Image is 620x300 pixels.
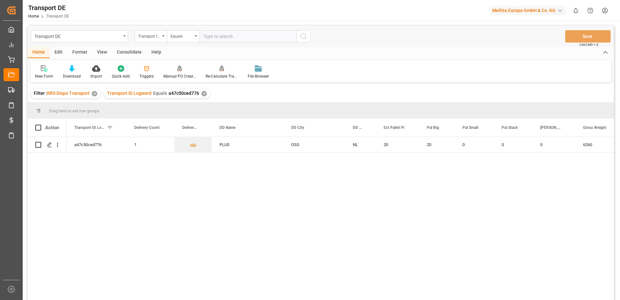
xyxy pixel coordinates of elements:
div: 0 [532,137,575,152]
span: Delivery Count [134,125,160,130]
div: View [92,47,112,58]
span: DD City [291,125,304,130]
div: Home [28,47,50,58]
span: Est Pallet Pl [384,125,404,130]
div: ✕ [201,91,207,96]
span: Pal Small [462,125,478,130]
div: 1 [126,137,174,152]
div: 20 [376,137,419,152]
button: Help Center [583,3,598,18]
div: OSS [283,137,345,152]
div: Format [67,47,92,58]
div: 0 [455,137,494,152]
div: Equals [171,32,193,39]
span: Pal Big [427,125,439,130]
a: Home [28,14,39,19]
span: Gross Weight [583,125,606,130]
div: Edit [50,47,67,58]
div: Quick Add [112,73,130,79]
span: DD Name [220,125,235,130]
button: Melitta Europa GmbH & Co. KG [490,4,568,17]
button: open menu [31,30,128,43]
button: open menu [135,30,167,43]
span: Equals [153,91,167,96]
span: Transport ID Logward [107,91,151,96]
button: show 0 new notifications [568,3,583,18]
span: Transport ID Logward [74,125,104,130]
div: File Browser [248,73,269,79]
span: Filter : [34,91,47,96]
div: Import [90,73,102,79]
span: Delivery List [182,125,198,130]
div: 20 [419,137,455,152]
button: Save [565,30,611,43]
span: [PERSON_NAME] [540,125,562,130]
span: RRS Dispo Transport [47,91,89,96]
span: Pal Stack [502,125,518,130]
div: Re-Calculate Transport Costs [206,73,238,79]
div: Transport DE [28,3,69,13]
button: search button [297,30,310,43]
div: ✕ [92,91,97,96]
div: Download [63,73,81,79]
div: Melitta Europa GmbH & Co. KG [490,6,566,15]
input: Type to search [199,30,297,43]
div: Transport DE [34,32,121,40]
div: New Form [35,73,53,79]
span: DD Country [353,125,362,130]
div: PLUS [212,137,283,152]
span: Ctrl/CMD + S [579,42,598,47]
div: NL [345,137,376,152]
div: Consolidate [112,47,147,58]
span: a47c50ced776 [169,91,199,96]
div: Transport ID Logward [138,32,160,39]
div: Help [147,47,166,58]
button: open menu [167,30,199,43]
div: Action [45,125,59,131]
div: 0 [494,137,532,152]
div: Manual PO Creation [163,73,196,79]
span: Drag here to set row groups [49,108,100,113]
div: Triggers [139,73,154,79]
div: a47c50ced776 [66,137,126,152]
div: Press SPACE to select this row. [28,137,66,153]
